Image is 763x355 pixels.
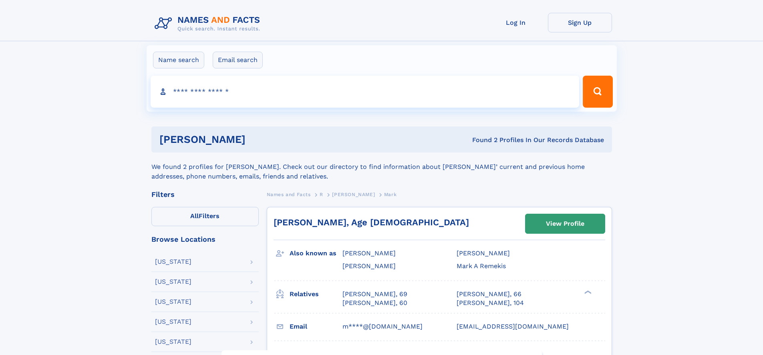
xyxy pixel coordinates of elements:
[190,212,199,220] span: All
[320,192,323,197] span: R
[151,236,259,243] div: Browse Locations
[290,287,342,301] h3: Relatives
[332,192,375,197] span: [PERSON_NAME]
[151,13,267,34] img: Logo Names and Facts
[151,76,580,108] input: search input
[267,189,311,199] a: Names and Facts
[583,76,612,108] button: Search Button
[525,214,605,233] a: View Profile
[320,189,323,199] a: R
[155,259,191,265] div: [US_STATE]
[457,299,524,307] a: [PERSON_NAME], 104
[151,191,259,198] div: Filters
[546,215,584,233] div: View Profile
[457,323,569,330] span: [EMAIL_ADDRESS][DOMAIN_NAME]
[290,320,342,333] h3: Email
[359,136,604,144] div: Found 2 Profiles In Our Records Database
[342,249,396,257] span: [PERSON_NAME]
[155,319,191,325] div: [US_STATE]
[582,289,592,295] div: ❯
[153,52,204,68] label: Name search
[274,217,469,227] a: [PERSON_NAME], Age [DEMOGRAPHIC_DATA]
[342,262,396,270] span: [PERSON_NAME]
[457,249,510,257] span: [PERSON_NAME]
[155,339,191,345] div: [US_STATE]
[151,207,259,226] label: Filters
[484,13,548,32] a: Log In
[290,247,342,260] h3: Also known as
[213,52,263,68] label: Email search
[548,13,612,32] a: Sign Up
[342,290,407,299] a: [PERSON_NAME], 69
[151,152,612,181] div: We found 2 profiles for [PERSON_NAME]. Check out our directory to find information about [PERSON_...
[159,134,359,144] h1: [PERSON_NAME]
[332,189,375,199] a: [PERSON_NAME]
[457,262,506,270] span: Mark A Remekis
[155,279,191,285] div: [US_STATE]
[155,299,191,305] div: [US_STATE]
[342,299,407,307] a: [PERSON_NAME], 60
[384,192,397,197] span: Mark
[457,290,521,299] a: [PERSON_NAME], 66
